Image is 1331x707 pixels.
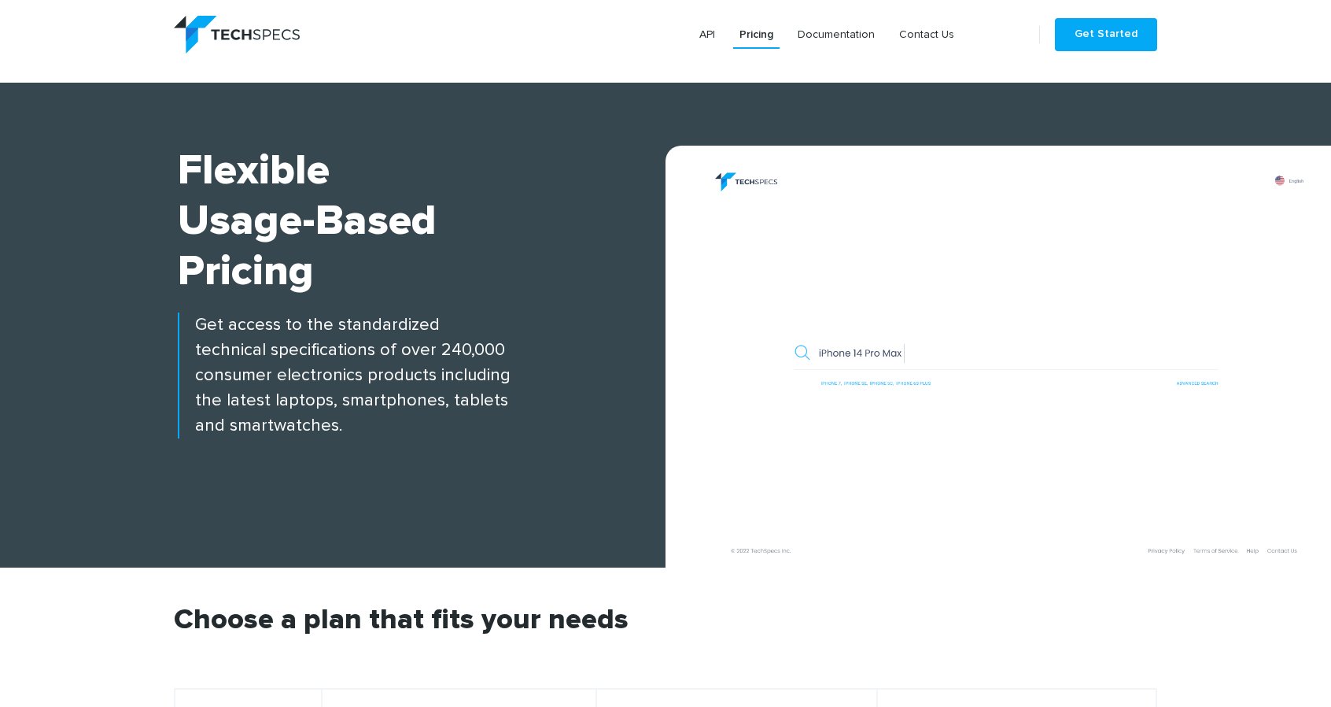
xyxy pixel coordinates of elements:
h1: Flexible Usage-based Pricing [178,146,665,297]
p: Get access to the standardized technical specifications of over 240,000 consumer electronics prod... [178,313,665,439]
a: Contact Us [893,20,960,49]
img: logo [174,16,300,54]
h2: Choose a plan that fits your needs [174,606,1157,688]
a: API [693,20,721,49]
a: Get Started [1055,18,1157,51]
img: banner.png [681,161,1331,568]
a: Documentation [791,20,881,49]
a: Pricing [733,20,780,49]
